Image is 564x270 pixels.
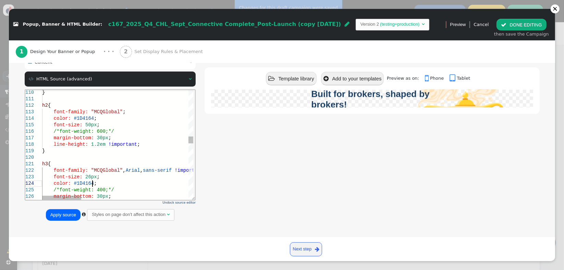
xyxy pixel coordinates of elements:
a: Preview [450,19,466,30]
span: ; [97,19,100,25]
a: 2 Set Display Rules & Placement [120,40,217,63]
span: font-family: [28,78,63,83]
img: 584095cb-8193-f011-b4cc-00224896a6a8 [410,48,512,150]
span: ; [72,84,74,90]
span: color: [28,91,46,96]
button: Apply source [46,209,81,221]
span:  [167,212,170,217]
span: color: [28,26,46,31]
span: ; [69,26,71,31]
span: 30px [72,45,83,51]
span:  [29,77,34,81]
span: Preview [450,21,466,28]
span: font-size: [28,32,57,38]
span:  [189,77,192,81]
span: /*font-weight: 400;*/ [28,97,89,103]
h3: Built for brokers, shaped by brokers! [311,89,448,110]
span: /*font-weight: 600;*/ [28,39,89,44]
span:  [501,22,506,27]
span: , [97,78,100,83]
span: ; [83,45,86,51]
span: h2 [17,13,23,18]
span: "MCQGlobal" [66,78,97,83]
span: c167_2025_Q4_CHL_Sept_Connective Complete_Post-Launch (copy [DATE]) [108,21,341,27]
span: line-height: [28,52,63,57]
span: Design Your Banner or Popup [30,48,98,55]
span: Preview as on: [387,76,424,81]
td: Version 2 [360,21,379,28]
span: #1D4164 [48,26,69,31]
span: 1.2em [66,52,80,57]
span:  [315,245,319,253]
a: Cancel [474,22,489,27]
span: ; [69,91,71,96]
b: 1 [20,49,23,55]
div: Styles on page don't affect this action [92,211,165,218]
span:  [13,22,18,27]
span: font-size: [28,84,57,90]
span: HTML Source (advanced) [36,76,92,81]
td: (testing+production) [379,21,420,28]
span: ; [72,32,74,38]
b: 2 [124,49,128,55]
span: { [23,13,25,18]
span: !important [83,52,112,57]
span: h3 [17,71,23,77]
span:  [189,60,192,64]
span: ; [83,104,86,109]
span:  [323,76,329,82]
span: #1D4164 [48,91,69,96]
span:  [450,74,457,83]
a: Tablet [450,76,470,81]
span: ; [112,52,114,57]
span:  [28,60,32,64]
span: Content [35,60,52,65]
span:  [422,22,425,26]
span: margin-bottom: [28,45,69,51]
span:  [345,21,350,27]
button: DONE EDITING [496,19,546,30]
span: font-family: [28,19,63,25]
a: Next step [290,242,322,256]
a: Phone [425,76,448,81]
div: then save the Campaign [494,31,549,38]
span:  [268,76,275,82]
span: { [23,71,25,77]
span: } [17,58,20,64]
span: Popup, Banner & HTML Builder: [23,22,102,27]
span: 26px [60,84,72,90]
span: Set Display Rules & Placement [134,48,205,55]
span: , [115,78,118,83]
button: Add to your templates [321,72,384,85]
span: 30px [72,104,83,109]
span: margin-bottom: [28,104,69,109]
span: Arial [100,78,115,83]
span:  [82,212,86,217]
div: · · · [103,48,114,56]
button: Template library [266,72,317,85]
span: !important [149,78,178,83]
span: 50px [60,32,72,38]
span: sans-serif [118,78,146,83]
span:  [425,74,430,83]
a: 1 Design Your Banner or Popup · · · [16,40,120,63]
span: "MCQGlobal" [66,19,97,25]
a: Undock source editor [162,201,196,204]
